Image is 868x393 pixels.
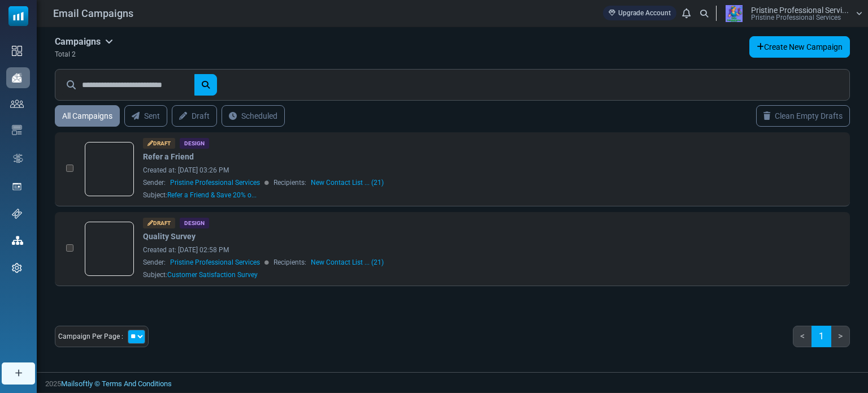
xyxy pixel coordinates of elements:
a: All Campaigns [55,105,120,127]
a: Upgrade Account [603,6,676,20]
a: Create New Campaign [749,36,850,58]
a: Scheduled [222,105,285,127]
span: Refer a Friend & Save 20% o... [167,191,257,199]
a: Refer a Friend [143,151,194,163]
a: Clean Empty Drafts [756,105,850,127]
a: Mailsoftly © [61,379,100,388]
span: Total [55,50,70,58]
a: New Contact List ... (21) [311,178,384,188]
span: Pristine Professional Services [170,257,260,267]
div: Subject: [143,190,257,200]
span: Email Campaigns [53,6,133,21]
img: dashboard-icon.svg [12,46,22,56]
span: 2 [72,50,76,58]
a: Quality Survey [143,231,196,243]
span: Pristine Professional Services [751,14,841,21]
a: New Contact List ... (21) [311,257,384,267]
nav: Page [793,326,850,356]
img: mailsoftly_icon_blue_white.svg [8,6,28,26]
div: Created at: [DATE] 03:26 PM [143,165,700,175]
span: Pristine Professional Servi... [751,6,849,14]
div: Design [180,138,209,149]
img: User Logo [720,5,748,22]
img: settings-icon.svg [12,263,22,273]
a: Draft [172,105,217,127]
img: contacts-icon.svg [10,100,24,107]
span: Campaign Per Page : [58,331,123,342]
img: landing_pages.svg [12,182,22,192]
img: email-templates-icon.svg [12,125,22,135]
a: Sent [124,105,167,127]
img: support-icon.svg [12,209,22,219]
div: Design [180,218,209,228]
footer: 2025 [37,372,868,392]
div: Subject: [143,270,258,280]
span: Customer Satisfaction Survey [167,271,258,279]
div: Sender: Recipients: [143,257,700,267]
div: Sender: Recipients: [143,178,700,188]
span: Pristine Professional Services [170,178,260,188]
div: Draft [143,218,175,228]
h5: Campaigns [55,36,113,47]
div: Draft [143,138,175,149]
img: workflow.svg [12,152,24,165]
a: User Logo Pristine Professional Servi... Pristine Professional Services [720,5,862,22]
div: Created at: [DATE] 02:58 PM [143,245,700,255]
a: Terms And Conditions [102,379,172,388]
span: translation missing: en.layouts.footer.terms_and_conditions [102,379,172,388]
a: 1 [811,326,831,347]
img: campaigns-icon-active.png [12,73,22,83]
